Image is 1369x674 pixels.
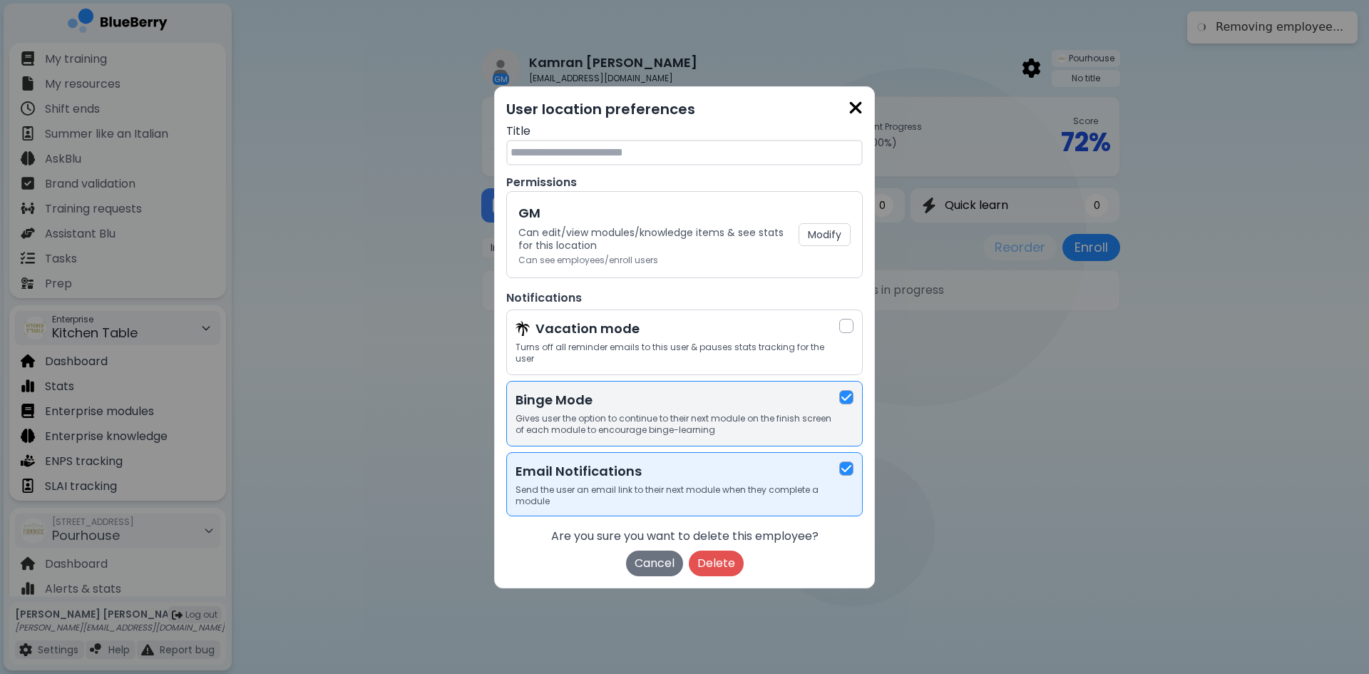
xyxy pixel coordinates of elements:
[516,413,839,436] p: Gives user the option to continue to their next module on the finish screen of each module to enc...
[518,255,799,266] p: Can see employees/enroll users
[516,321,530,336] img: vacation icon
[516,390,839,410] h3: Binge Mode
[518,226,799,252] p: Can edit/view modules/knowledge items & see stats for this location
[506,123,863,140] p: Title
[841,463,851,474] img: check
[518,203,799,223] h3: GM
[535,319,640,339] h3: Vacation mode
[506,528,863,545] p: Are you sure you want to delete this employee?
[506,290,863,307] p: Notifications
[516,342,839,364] p: Turns off all reminder emails to this user & pauses stats tracking for the user
[841,392,851,403] img: check
[689,551,744,576] button: Delete
[626,551,683,576] button: Cancel
[516,461,839,481] h3: Email Notifications
[848,98,863,118] img: close icon
[799,223,851,246] button: Modify
[506,98,863,120] p: User location preferences
[516,484,839,507] p: Send the user an email link to their next module when they complete a module
[506,174,863,191] p: Permissions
